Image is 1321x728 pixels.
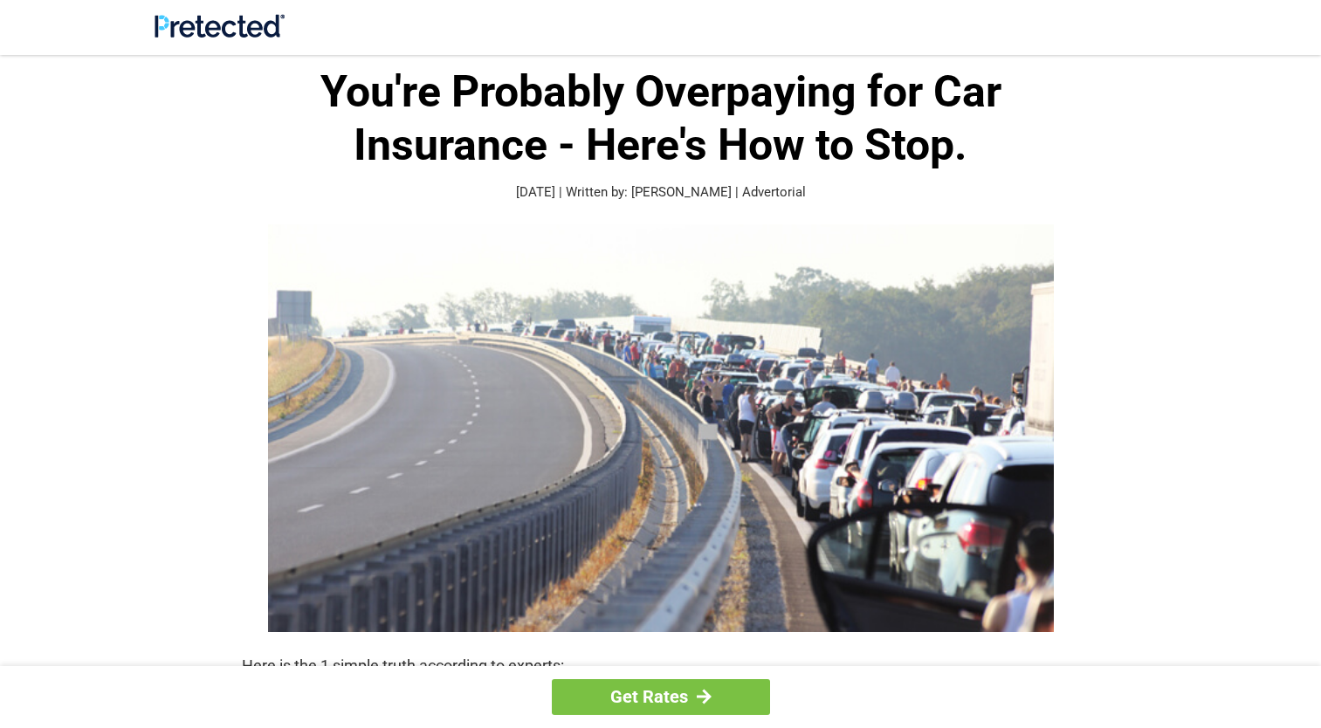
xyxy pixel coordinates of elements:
h1: You're Probably Overpaying for Car Insurance - Here's How to Stop. [242,65,1080,172]
img: Site Logo [155,14,285,38]
p: Here is the 1 simple truth according to experts: [242,654,1080,678]
p: [DATE] | Written by: [PERSON_NAME] | Advertorial [242,182,1080,203]
a: Site Logo [155,24,285,41]
a: Get Rates [552,679,770,715]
